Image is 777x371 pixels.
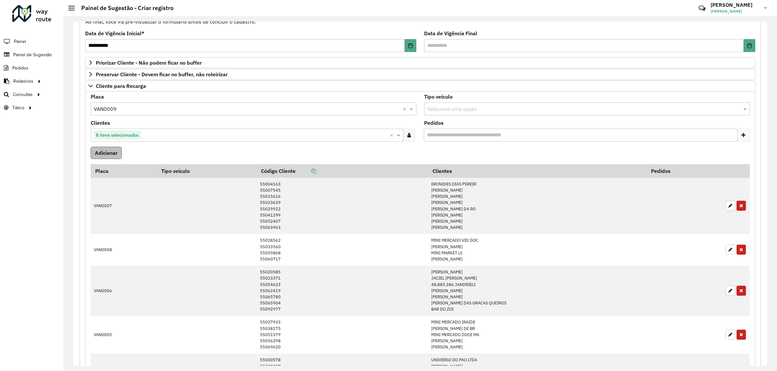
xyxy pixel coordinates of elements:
td: [PERSON_NAME] JACIEL [PERSON_NAME] 48.885.386 JANDRIELI [PERSON_NAME] [PERSON_NAME] [PERSON_NAME]... [428,266,647,316]
span: Pedidos [12,65,28,71]
th: Placa [91,164,157,178]
a: Copiar [296,168,316,174]
span: Clear all [403,105,408,113]
label: Clientes [91,119,110,127]
td: MINI MERCADO IRAIDE [PERSON_NAME] DE BR MINI MERCADO DOCE MA [PERSON_NAME] [PERSON_NAME] [428,316,647,354]
span: Consultas [13,91,33,98]
label: Data de Vigência Final [424,29,477,37]
td: 55004163 55007545 55015616 55023639 55029922 55041299 55052407 55063963 [256,178,428,234]
a: Cliente para Recarga [85,80,755,91]
label: Tipo veículo [424,93,453,101]
span: [PERSON_NAME] [711,8,759,14]
td: ERONIDES DIAS PEREIR [PERSON_NAME] [PERSON_NAME] [PERSON_NAME] [PERSON_NAME] DA RO [PERSON_NAME] ... [428,178,647,234]
span: Priorizar Cliente - Não podem ficar no buffer [96,60,202,65]
span: Preservar Cliente - Devem ficar no buffer, não roteirizar [96,72,228,77]
label: Data de Vigência Inicial [85,29,144,37]
th: Clientes [428,164,647,178]
span: 8 itens selecionados [94,131,140,139]
td: 55027933 55038175 55051579 55056298 55069620 [256,316,428,354]
a: Priorizar Cliente - Não podem ficar no buffer [85,57,755,68]
td: VAN0006 [91,266,157,316]
th: Código Cliente [256,164,428,178]
td: MINI MERCADO VID DOC [PERSON_NAME] MINI MARKET LS [PERSON_NAME] [428,234,647,266]
span: Relatórios [13,78,33,85]
th: Tipo veículo [157,164,256,178]
td: 55028562 55033560 55059868 55060717 [256,234,428,266]
td: VAN0008 [91,234,157,266]
span: Painel [14,38,26,45]
h3: [PERSON_NAME] [711,2,759,8]
td: 55020585 55023371 55054623 55062419 55065780 55065904 55092977 [256,266,428,316]
h2: Painel de Sugestão - Criar registro [75,5,174,12]
label: Pedidos [424,119,444,127]
td: VAN0007 [91,178,157,234]
td: VAN0005 [91,316,157,354]
button: Choose Date [405,39,416,52]
span: Painel de Sugestão [13,51,52,58]
a: Contato Rápido [695,1,709,15]
th: Pedidos [647,164,722,178]
a: Preservar Cliente - Devem ficar no buffer, não roteirizar [85,69,755,80]
span: Cliente para Recarga [96,83,146,89]
span: Clear all [390,131,395,139]
button: Choose Date [744,39,755,52]
span: Tático [12,104,24,111]
label: Placa [91,93,104,101]
button: Adicionar [91,147,122,159]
